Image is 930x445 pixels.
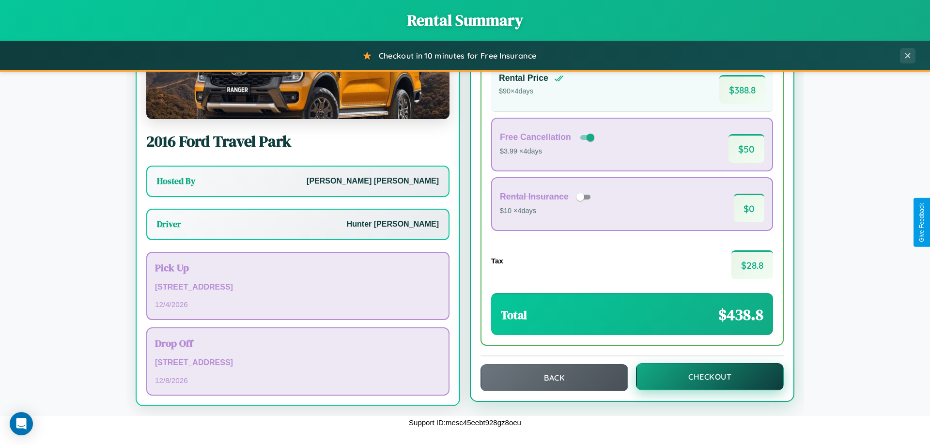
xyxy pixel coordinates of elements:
[719,75,765,104] span: $ 388.8
[146,131,449,152] h2: 2016 Ford Travel Park
[10,412,33,435] div: Open Intercom Messenger
[347,217,439,231] p: Hunter [PERSON_NAME]
[500,132,571,142] h4: Free Cancellation
[155,356,441,370] p: [STREET_ADDRESS]
[500,205,594,217] p: $10 × 4 days
[379,51,536,61] span: Checkout in 10 minutes for Free Insurance
[155,298,441,311] p: 12 / 4 / 2026
[499,85,564,98] p: $ 90 × 4 days
[157,218,181,230] h3: Driver
[500,145,596,158] p: $3.99 × 4 days
[491,257,503,265] h4: Tax
[501,307,527,323] h3: Total
[734,194,764,222] span: $ 0
[731,250,773,279] span: $ 28.8
[409,416,521,429] p: Support ID: mesc45eebt928gz8oeu
[480,364,628,391] button: Back
[499,73,548,83] h4: Rental Price
[728,134,764,163] span: $ 50
[636,363,784,390] button: Checkout
[10,10,920,31] h1: Rental Summary
[718,304,763,325] span: $ 438.8
[155,374,441,387] p: 12 / 8 / 2026
[155,280,441,294] p: [STREET_ADDRESS]
[307,174,439,188] p: [PERSON_NAME] [PERSON_NAME]
[500,192,569,202] h4: Rental Insurance
[918,203,925,242] div: Give Feedback
[155,336,441,350] h3: Drop Off
[157,175,195,187] h3: Hosted By
[155,261,441,275] h3: Pick Up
